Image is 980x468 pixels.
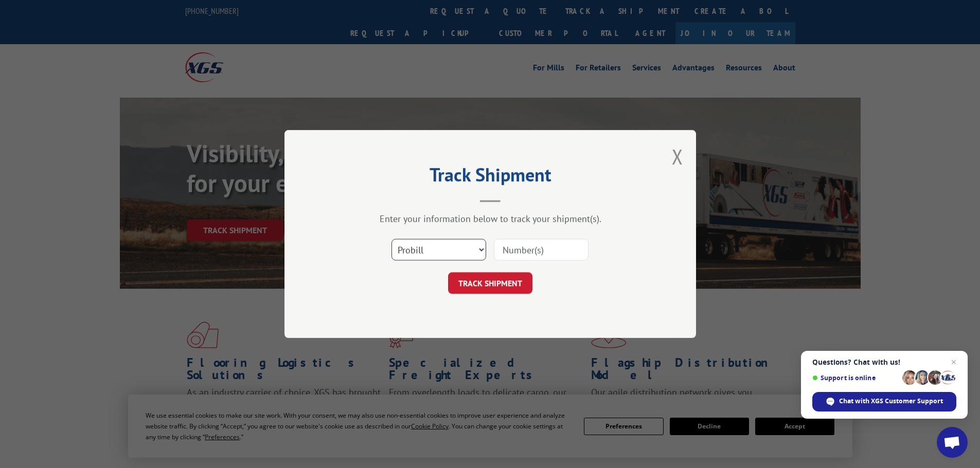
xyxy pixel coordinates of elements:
[812,358,956,366] span: Questions? Chat with us!
[948,356,960,368] span: Close chat
[839,397,943,406] span: Chat with XGS Customer Support
[812,374,899,382] span: Support is online
[494,239,589,260] input: Number(s)
[937,427,968,458] div: Open chat
[336,213,645,224] div: Enter your information below to track your shipment(s).
[448,272,532,294] button: TRACK SHIPMENT
[336,167,645,187] h2: Track Shipment
[812,392,956,411] div: Chat with XGS Customer Support
[672,143,683,170] button: Close modal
